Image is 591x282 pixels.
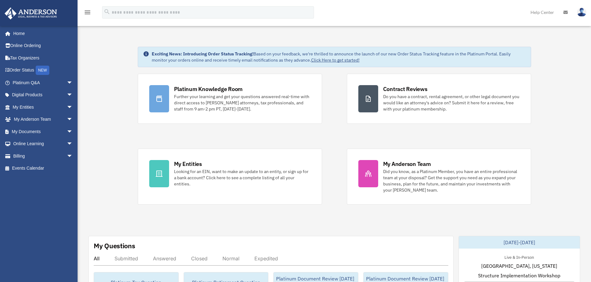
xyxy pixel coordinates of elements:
img: Anderson Advisors Platinum Portal [3,7,59,20]
a: Digital Productsarrow_drop_down [4,89,82,101]
div: My Questions [94,241,135,250]
strong: Exciting News: Introducing Order Status Tracking! [152,51,253,57]
a: My Anderson Teamarrow_drop_down [4,113,82,126]
div: NEW [36,66,49,75]
div: Expedited [254,255,278,262]
div: My Entities [174,160,202,168]
span: arrow_drop_down [67,150,79,163]
span: arrow_drop_down [67,89,79,102]
div: Closed [191,255,208,262]
div: Do you have a contract, rental agreement, or other legal document you would like an attorney's ad... [383,93,520,112]
a: My Documentsarrow_drop_down [4,125,82,138]
span: arrow_drop_down [67,101,79,114]
span: arrow_drop_down [67,138,79,150]
span: arrow_drop_down [67,125,79,138]
a: My Entities Looking for an EIN, want to make an update to an entity, or sign up for a bank accoun... [138,149,322,205]
div: Did you know, as a Platinum Member, you have an entire professional team at your disposal? Get th... [383,168,520,193]
a: Home [4,27,79,40]
div: Normal [222,255,240,262]
span: [GEOGRAPHIC_DATA], [US_STATE] [481,262,557,270]
a: Online Learningarrow_drop_down [4,138,82,150]
span: arrow_drop_down [67,76,79,89]
div: My Anderson Team [383,160,431,168]
img: User Pic [577,8,586,17]
a: Click Here to get started! [311,57,360,63]
div: Submitted [114,255,138,262]
i: search [104,8,110,15]
a: Platinum Knowledge Room Further your learning and get your questions answered real-time with dire... [138,74,322,124]
span: arrow_drop_down [67,113,79,126]
a: Events Calendar [4,162,82,175]
a: Contract Reviews Do you have a contract, rental agreement, or other legal document you would like... [347,74,531,124]
div: [DATE]-[DATE] [459,236,580,249]
div: Platinum Knowledge Room [174,85,243,93]
a: My Entitiesarrow_drop_down [4,101,82,113]
div: Further your learning and get your questions answered real-time with direct access to [PERSON_NAM... [174,93,311,112]
a: My Anderson Team Did you know, as a Platinum Member, you have an entire professional team at your... [347,149,531,205]
div: Answered [153,255,176,262]
i: menu [84,9,91,16]
div: Based on your feedback, we're thrilled to announce the launch of our new Order Status Tracking fe... [152,51,526,63]
a: Online Ordering [4,40,82,52]
a: menu [84,11,91,16]
div: All [94,255,100,262]
div: Live & In-Person [499,254,539,260]
a: Order StatusNEW [4,64,82,77]
a: Platinum Q&Aarrow_drop_down [4,76,82,89]
a: Billingarrow_drop_down [4,150,82,162]
span: Structure Implementation Workshop [478,272,560,279]
div: Looking for an EIN, want to make an update to an entity, or sign up for a bank account? Click her... [174,168,311,187]
a: Tax Organizers [4,52,82,64]
div: Contract Reviews [383,85,428,93]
